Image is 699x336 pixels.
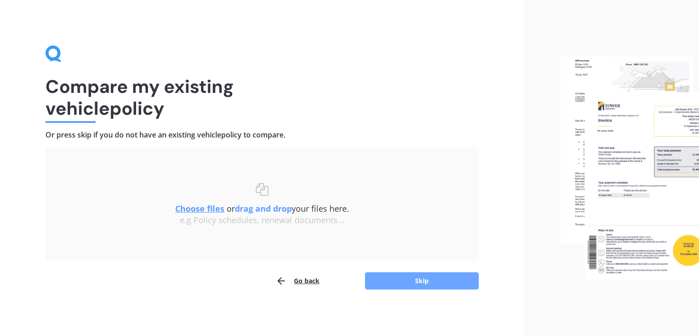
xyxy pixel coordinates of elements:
[365,272,479,290] button: Skip
[561,56,699,280] img: files.webp
[235,203,292,214] b: drag and drop
[46,76,479,119] h1: Compare my existing vehicle policy
[64,215,461,225] div: e.g Policy schedules, renewal documents...
[46,130,479,140] h4: Or press skip if you do not have an existing vehicle policy to compare.
[175,203,349,214] span: or your files here.
[276,272,319,290] button: Go back
[175,203,224,214] u: Choose files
